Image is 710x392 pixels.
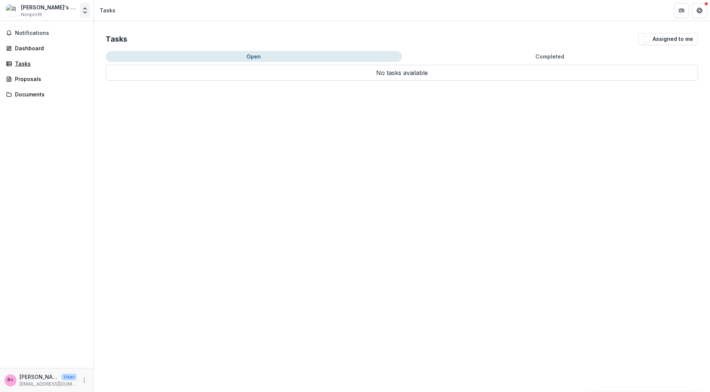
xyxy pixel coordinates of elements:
button: Notifications [3,27,90,39]
a: Tasks [3,57,90,70]
p: [EMAIL_ADDRESS][DOMAIN_NAME] [19,381,77,387]
span: Notifications [15,30,87,36]
nav: breadcrumb [97,5,118,16]
button: Partners [674,3,689,18]
p: No tasks available [106,65,698,81]
button: Open entity switcher [80,3,90,18]
a: Documents [3,88,90,101]
div: Documents [15,90,84,98]
img: Rose's DAF Test Org [6,5,18,17]
div: Proposals [15,75,84,83]
button: Get Help [692,3,707,18]
div: Dashboard [15,44,84,52]
button: Assigned to me [638,33,698,45]
p: User [61,374,77,380]
a: Dashboard [3,42,90,54]
p: [PERSON_NAME] <[PERSON_NAME][EMAIL_ADDRESS][DOMAIN_NAME]> [19,373,58,381]
a: Proposals [3,73,90,85]
div: Tasks [15,60,84,68]
span: Nonprofit [21,11,42,18]
button: More [80,376,89,385]
h2: Tasks [106,35,127,44]
div: Rose Brookhouse <rose@skylinefoundation.org> [7,378,13,383]
div: Tasks [100,6,115,14]
div: [PERSON_NAME]'s DAF Test Org [21,3,77,11]
button: Open [106,51,402,62]
button: Completed [402,51,698,62]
